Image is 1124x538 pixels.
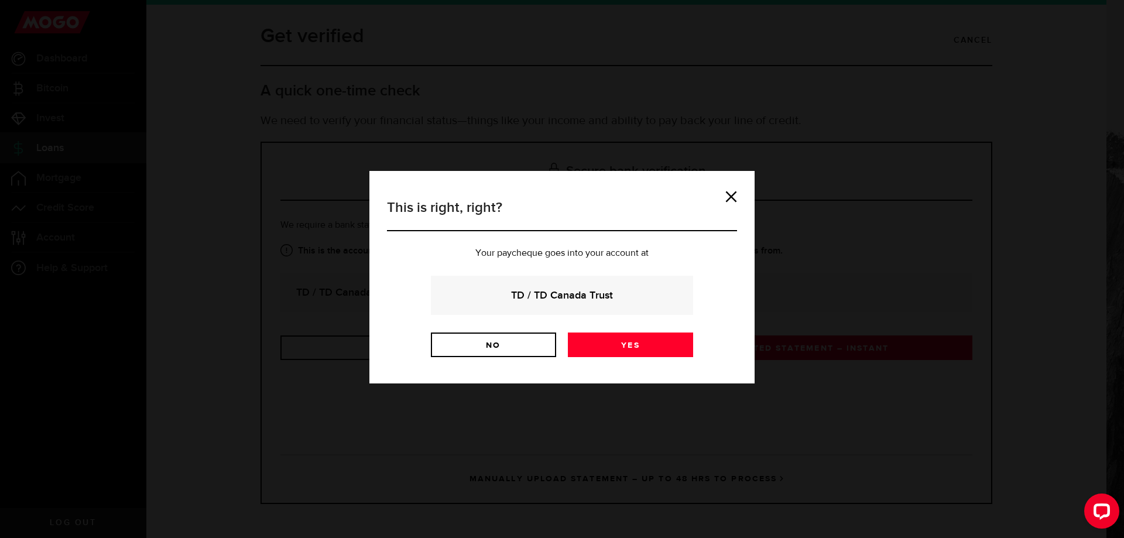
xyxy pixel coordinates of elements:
[387,197,737,231] h3: This is right, right?
[447,287,677,303] strong: TD / TD Canada Trust
[431,333,556,357] a: No
[1075,489,1124,538] iframe: LiveChat chat widget
[387,249,737,258] p: Your paycheque goes into your account at
[568,333,693,357] a: Yes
